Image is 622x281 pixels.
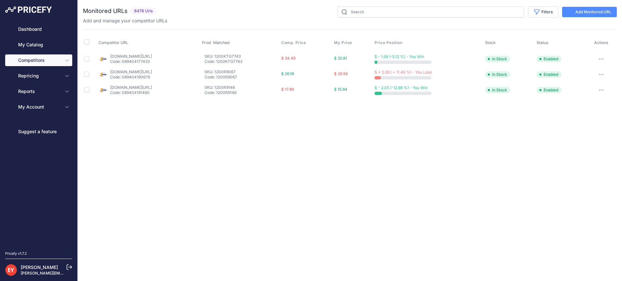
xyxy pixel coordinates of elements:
span: Enabled [536,56,561,62]
span: Repricing [18,73,61,79]
span: Enabled [536,71,561,78]
p: Code: 089404190678 [110,75,152,80]
span: In Stock [485,71,510,78]
p: SKU: 1200R9146 [204,85,279,90]
span: $ 17.99 [281,87,294,92]
a: [PERSON_NAME][EMAIL_ADDRESS][PERSON_NAME][DOMAIN_NAME] [21,271,153,275]
a: My Catalog [5,39,72,51]
a: [DOMAIN_NAME][URL] [110,69,152,74]
span: Competitor URL [98,40,128,45]
a: Dashboard [5,23,72,35]
span: Competitors [18,57,61,64]
a: Add Monitored URL [562,7,617,17]
a: Suggest a feature [5,126,72,137]
nav: Sidebar [5,23,72,243]
div: Pricefy v1.7.2 [5,251,27,256]
span: Comp. Price [281,40,306,45]
p: SKU: 1200R9067 [204,69,279,75]
p: Add and manage your competitor URLs [83,18,167,24]
span: $ + 3.39 ( + 11.46 %) - You Lose [374,70,432,75]
span: $ 34.49 [281,56,295,61]
img: Pricefy Logo [5,6,52,13]
span: $ 29.58 [334,71,348,76]
a: [PERSON_NAME] [21,264,58,270]
span: Enabled [536,87,561,93]
button: My Account [5,101,72,113]
span: $ 15.94 [334,87,347,92]
button: Reports [5,86,72,97]
p: Code: 1200R9067 [204,75,279,80]
button: My Price [334,40,353,45]
span: My Price [334,40,352,45]
button: Comp. Price [281,40,307,45]
h2: Monitored URLs [83,6,128,16]
p: Code: 1200R9146 [204,90,279,95]
span: 8476 Urls [130,7,157,15]
span: $ 26.19 [281,71,294,76]
button: Price Position [374,40,404,45]
span: Actions [594,40,608,45]
p: Code: 089404191460 [110,90,152,95]
span: Status [536,40,548,45]
span: Prod. Matched [202,40,230,45]
a: [DOMAIN_NAME][URL] [110,54,152,59]
input: Search [338,6,524,18]
span: $ - 2.05 (-12.86 %) - You Win [374,85,428,90]
span: Price Position [374,40,402,45]
a: [DOMAIN_NAME][URL] [110,85,152,90]
span: Stock [485,40,496,45]
span: Reports [18,88,61,95]
button: Competitors [5,54,72,66]
span: $ 32.81 [334,56,347,61]
p: Code: 1200KTG7743 [204,59,279,64]
button: Filters [528,6,558,18]
p: SKU: 1200KTG7743 [204,54,279,59]
span: In Stock [485,87,510,93]
p: Code: 089404177433 [110,59,152,64]
span: $ - 1.68 (-5.12 %) - You Win [374,54,424,59]
span: In Stock [485,56,510,62]
span: My Account [18,104,61,110]
button: Repricing [5,70,72,82]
